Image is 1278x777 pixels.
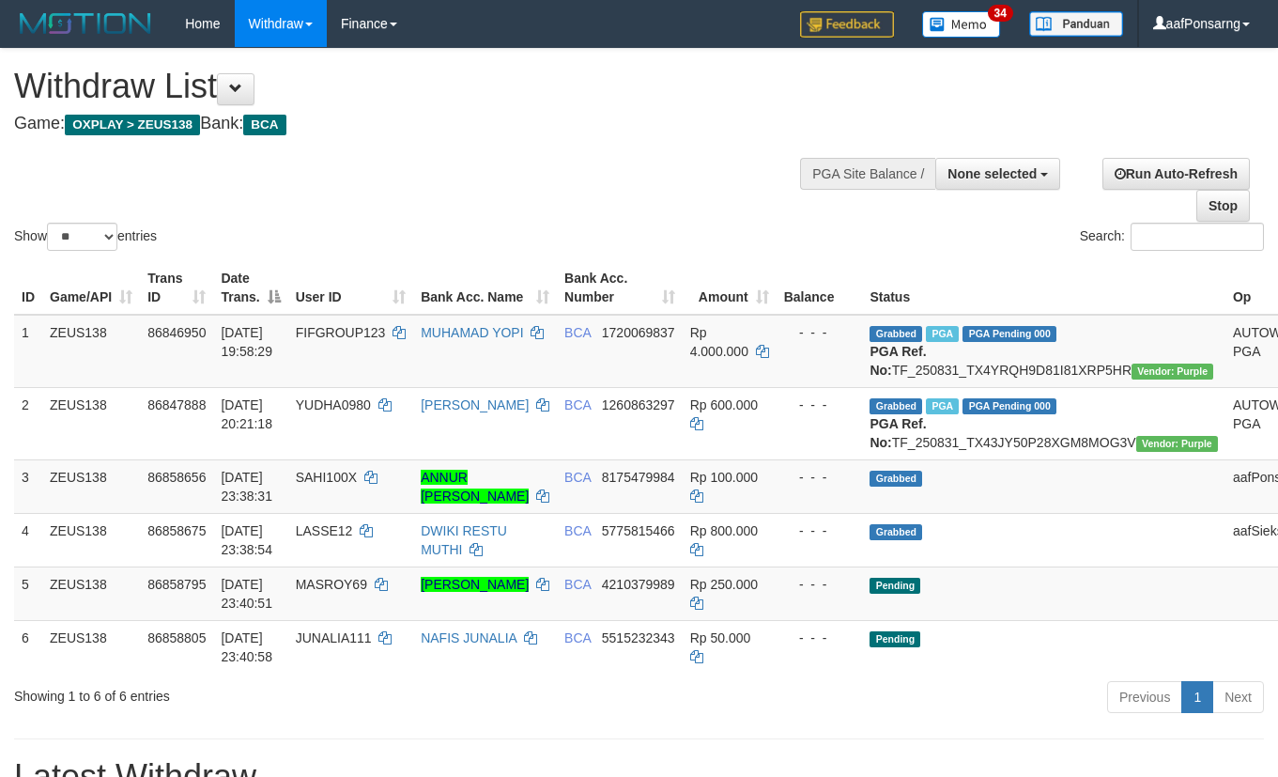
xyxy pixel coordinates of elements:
a: Run Auto-Refresh [1102,158,1250,190]
b: PGA Ref. No: [870,344,926,378]
span: PGA Pending [962,398,1056,414]
span: Grabbed [870,471,922,487]
div: - - - [784,629,855,647]
button: None selected [935,158,1060,190]
th: User ID: activate to sort column ascending [288,261,413,315]
label: Search: [1080,223,1264,251]
img: MOTION_logo.png [14,9,157,38]
a: 1 [1181,681,1213,713]
td: 2 [14,387,42,459]
span: Copy 1720069837 to clipboard [602,325,675,340]
th: Balance [777,261,863,315]
a: Next [1212,681,1264,713]
div: PGA Site Balance / [800,158,935,190]
a: ANNUR [PERSON_NAME] [421,470,529,504]
img: Feedback.jpg [800,11,894,38]
span: Copy 5775815466 to clipboard [602,523,675,538]
span: Grabbed [870,524,922,540]
span: [DATE] 23:38:54 [221,523,272,557]
a: [PERSON_NAME] [421,577,529,592]
span: [DATE] 23:38:31 [221,470,272,504]
span: None selected [947,166,1037,181]
select: Showentries [47,223,117,251]
span: Grabbed [870,326,922,342]
span: BCA [564,630,591,645]
span: Copy 4210379989 to clipboard [602,577,675,592]
td: ZEUS138 [42,620,140,674]
th: Date Trans.: activate to sort column descending [213,261,287,315]
span: BCA [564,470,591,485]
span: Rp 100.000 [690,470,758,485]
span: 86858805 [147,630,206,645]
th: Bank Acc. Name: activate to sort column ascending [413,261,557,315]
th: Trans ID: activate to sort column ascending [140,261,213,315]
div: - - - [784,396,855,414]
span: BCA [564,397,591,412]
td: ZEUS138 [42,513,140,567]
a: DWIKI RESTU MUTHI [421,523,507,557]
a: [PERSON_NAME] [421,397,529,412]
td: 4 [14,513,42,567]
span: LASSE12 [296,523,353,538]
span: OXPLAY > ZEUS138 [65,115,200,135]
td: ZEUS138 [42,459,140,513]
td: 1 [14,315,42,388]
span: PGA Pending [962,326,1056,342]
span: [DATE] 19:58:29 [221,325,272,359]
span: 86858656 [147,470,206,485]
span: SAHI100X [296,470,357,485]
a: NAFIS JUNALIA [421,630,516,645]
span: Pending [870,631,920,647]
th: Bank Acc. Number: activate to sort column ascending [557,261,683,315]
span: 86847888 [147,397,206,412]
td: ZEUS138 [42,387,140,459]
span: Rp 600.000 [690,397,758,412]
div: - - - [784,575,855,594]
span: Copy 1260863297 to clipboard [602,397,675,412]
div: - - - [784,323,855,342]
td: ZEUS138 [42,315,140,388]
span: Copy 5515232343 to clipboard [602,630,675,645]
b: PGA Ref. No: [870,416,926,450]
span: [DATE] 20:21:18 [221,397,272,431]
div: Showing 1 to 6 of 6 entries [14,679,518,706]
span: Copy 8175479984 to clipboard [602,470,675,485]
td: 5 [14,567,42,620]
input: Search: [1131,223,1264,251]
a: MUHAMAD YOPI [421,325,523,340]
th: Status [862,261,1225,315]
span: JUNALIA111 [296,630,372,645]
span: Rp 4.000.000 [690,325,748,359]
h1: Withdraw List [14,68,833,105]
span: Rp 250.000 [690,577,758,592]
span: Marked by aafnoeunsreypich [926,326,959,342]
span: Marked by aafnoeunsreypich [926,398,959,414]
div: - - - [784,468,855,487]
span: BCA [564,523,591,538]
span: YUDHA0980 [296,397,371,412]
span: Rp 800.000 [690,523,758,538]
span: MASROY69 [296,577,367,592]
span: BCA [564,325,591,340]
img: Button%20Memo.svg [922,11,1001,38]
span: 86858795 [147,577,206,592]
span: 34 [988,5,1013,22]
td: TF_250831_TX43JY50P28XGM8MOG3V [862,387,1225,459]
td: ZEUS138 [42,567,140,620]
th: Amount: activate to sort column ascending [683,261,777,315]
span: Grabbed [870,398,922,414]
th: Game/API: activate to sort column ascending [42,261,140,315]
span: [DATE] 23:40:51 [221,577,272,611]
span: 86858675 [147,523,206,538]
span: BCA [564,577,591,592]
a: Stop [1196,190,1250,222]
span: 86846950 [147,325,206,340]
div: - - - [784,521,855,540]
span: [DATE] 23:40:58 [221,630,272,664]
label: Show entries [14,223,157,251]
span: FIFGROUP123 [296,325,386,340]
span: Rp 50.000 [690,630,751,645]
td: 3 [14,459,42,513]
span: Vendor URL: https://trx4.1velocity.biz [1136,436,1218,452]
span: Vendor URL: https://trx4.1velocity.biz [1132,364,1213,380]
